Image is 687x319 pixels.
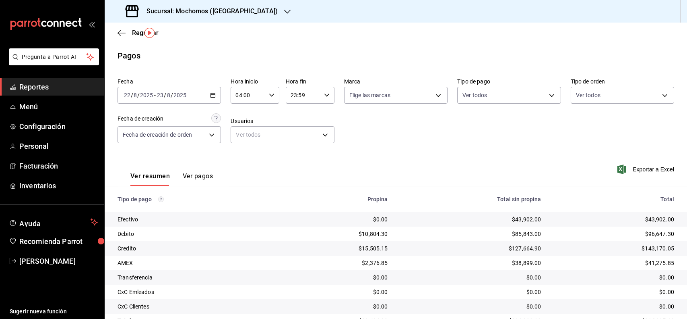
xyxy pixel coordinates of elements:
div: $0.00 [401,302,541,311]
div: Total [554,196,674,202]
span: [PERSON_NAME] [19,256,98,267]
span: / [131,92,133,98]
input: ---- [173,92,187,98]
span: / [164,92,166,98]
svg: Los pagos realizados con Pay y otras terminales son montos brutos. [158,196,164,202]
span: Menú [19,101,98,112]
input: ---- [140,92,153,98]
div: $10,804.30 [287,230,388,238]
span: Ver todos [462,91,487,99]
img: Tooltip marker [144,28,155,38]
div: $38,899.00 [401,259,541,267]
label: Tipo de orden [571,79,674,84]
span: Sugerir nueva función [10,307,98,316]
div: $143,170.05 [554,244,674,252]
div: $0.00 [287,302,388,311]
div: Propina [287,196,388,202]
div: Pagos [118,50,140,62]
input: -- [124,92,131,98]
span: Configuración [19,121,98,132]
div: Efectivo [118,215,274,223]
label: Usuarios [231,118,334,124]
label: Hora inicio [231,79,279,84]
input: -- [157,92,164,98]
input: -- [133,92,137,98]
label: Fecha [118,79,221,84]
span: Elige las marcas [349,91,390,99]
div: $85,843.00 [401,230,541,238]
span: Inventarios [19,180,98,191]
span: Reportes [19,81,98,92]
label: Hora fin [286,79,334,84]
label: Marca [344,79,448,84]
span: Fecha de creación de orden [123,131,192,139]
span: Regresar [132,29,159,37]
div: CxC Clientes [118,302,274,311]
span: Pregunta a Parrot AI [22,53,87,61]
button: Pregunta a Parrot AI [9,48,99,65]
div: $2,376.85 [287,259,388,267]
div: $0.00 [287,273,388,281]
span: Personal [19,141,98,152]
div: $0.00 [287,215,388,223]
div: $43,902.00 [401,215,541,223]
div: $41,275.85 [554,259,674,267]
span: Recomienda Parrot [19,236,98,247]
div: Debito [118,230,274,238]
div: $96,647.30 [554,230,674,238]
span: Ayuda [19,217,87,227]
div: $0.00 [401,273,541,281]
div: $43,902.00 [554,215,674,223]
div: $0.00 [554,273,674,281]
div: AMEX [118,259,274,267]
div: $0.00 [287,288,388,296]
div: $127,664.90 [401,244,541,252]
div: $0.00 [554,288,674,296]
div: Fecha de creación [118,115,163,123]
h3: Sucursal: Mochomos ([GEOGRAPHIC_DATA]) [140,6,278,16]
button: Ver pagos [183,172,213,186]
button: Exportar a Excel [619,165,674,174]
div: Total sin propina [401,196,541,202]
button: open_drawer_menu [89,21,95,27]
label: Tipo de pago [457,79,561,84]
div: CxC Emleados [118,288,274,296]
span: / [171,92,173,98]
input: -- [167,92,171,98]
div: Ver todos [231,126,334,143]
div: Transferencia [118,273,274,281]
a: Pregunta a Parrot AI [6,58,99,67]
div: $0.00 [401,288,541,296]
div: Credito [118,244,274,252]
div: navigation tabs [130,172,213,186]
span: Facturación [19,161,98,171]
div: Tipo de pago [118,196,274,202]
span: - [154,92,156,98]
span: Ver todos [576,91,600,99]
span: / [137,92,140,98]
div: $0.00 [554,302,674,311]
button: Ver resumen [130,172,170,186]
div: $15,505.15 [287,244,388,252]
button: Regresar [118,29,159,37]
